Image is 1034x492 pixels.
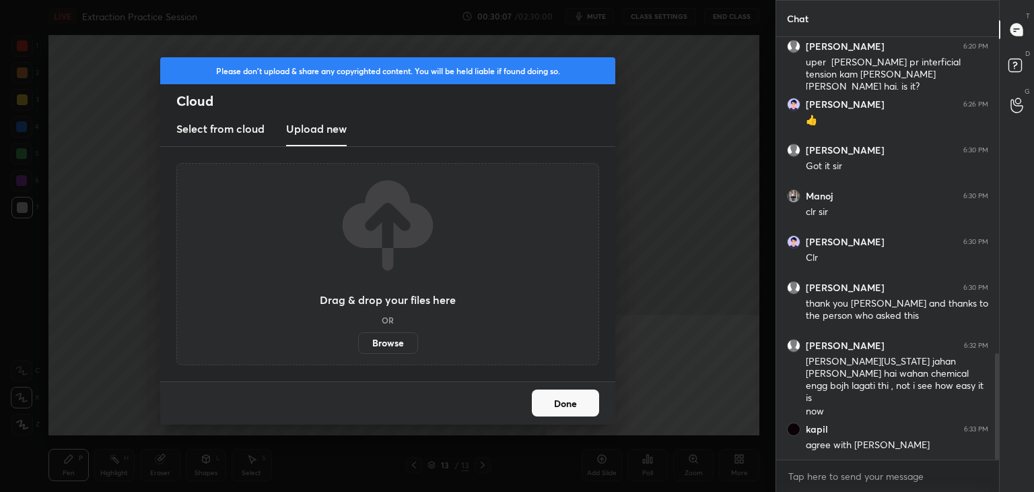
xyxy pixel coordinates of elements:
p: Chat [776,1,819,36]
h6: kapil [806,423,828,435]
h2: Cloud [176,92,615,110]
div: 6:30 PM [963,146,988,154]
div: 6:26 PM [963,100,988,109]
div: 6:30 PM [963,284,988,292]
h6: [PERSON_NAME] [806,340,885,352]
img: 437f3b4dadeb4ca186e4d967841f6c85.jpg [787,189,800,203]
img: 16280863_5979F2A0-FBF8-4D15-AB25-93E0076647F8.png [787,235,800,249]
img: 16280863_5979F2A0-FBF8-4D15-AB25-93E0076647F8.png [787,98,800,111]
div: Please don't upload & share any copyrighted content. You will be held liable if found doing so. [160,57,615,84]
img: 3 [787,423,800,436]
h6: Manoj [806,190,833,202]
p: T [1026,11,1030,21]
div: 6:20 PM [963,42,988,51]
img: default.png [787,144,800,157]
div: 6:33 PM [964,425,988,433]
h6: [PERSON_NAME] [806,144,885,156]
h6: [PERSON_NAME] [806,282,885,294]
img: default.png [787,281,800,295]
div: 6:32 PM [964,342,988,350]
p: D [1025,49,1030,59]
h3: Select from cloud [176,121,265,137]
h3: Upload new [286,121,347,137]
h6: [PERSON_NAME] [806,98,885,111]
img: default.png [787,339,800,352]
h6: [PERSON_NAME] [806,236,885,248]
div: agree with [PERSON_NAME] [806,439,988,452]
button: Done [532,390,599,417]
div: 6:30 PM [963,192,988,200]
div: 👍 [806,114,988,127]
h5: OR [382,316,394,324]
div: Got it sir [806,160,988,173]
div: thank you [PERSON_NAME] and thanks to the person who asked this [806,297,988,323]
div: [PERSON_NAME][US_STATE] jahan [PERSON_NAME] hai wahan chemical engg bojh lagati thi , not i see h... [806,355,988,405]
div: clr sir [806,206,988,219]
img: default.png [787,40,800,53]
h3: Drag & drop your files here [320,295,456,305]
div: Clr [806,251,988,265]
div: now [806,405,988,419]
p: G [1025,86,1030,96]
div: uper [PERSON_NAME] pr interficial tension kam [PERSON_NAME] [PERSON_NAME] hai, is it? [806,56,988,94]
div: 6:30 PM [963,238,988,246]
div: grid [776,37,999,460]
h6: [PERSON_NAME] [806,40,885,53]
